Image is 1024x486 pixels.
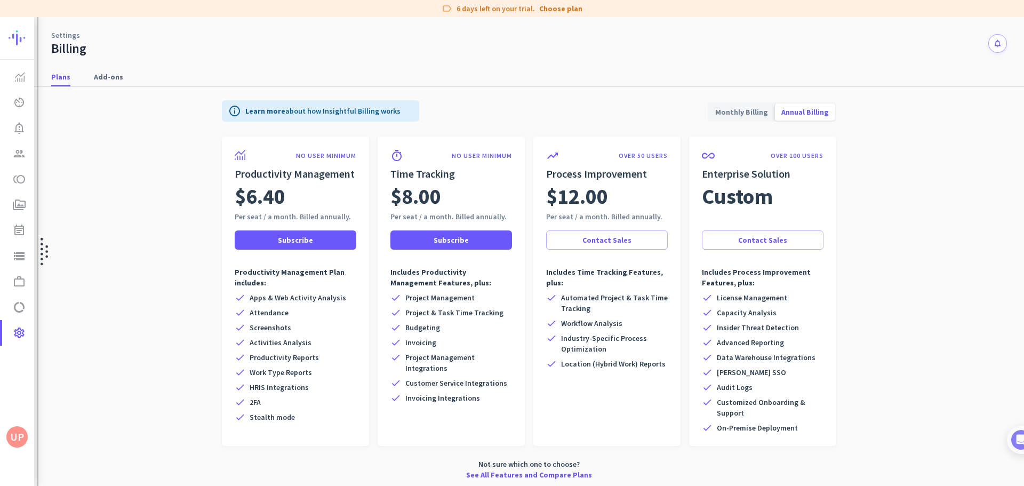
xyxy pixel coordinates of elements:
[2,243,34,269] a: storage
[390,166,512,181] h2: Time Tracking
[13,198,26,211] i: perm_media
[561,292,668,314] span: Automated Project & Task Time Tracking
[738,235,787,245] span: Contact Sales
[434,235,469,245] span: Subscribe
[405,307,503,318] span: Project & Task Time Tracking
[235,149,245,160] img: product-icon
[478,459,580,469] span: Not sure which one to choose?
[2,269,34,294] a: work_outline
[235,337,245,348] i: check
[546,181,608,211] span: $12.00
[250,322,291,333] span: Screenshots
[390,211,512,222] div: Per seat / a month. Billed annually.
[546,358,557,369] i: check
[13,173,26,186] i: toll
[390,322,401,333] i: check
[390,230,512,250] button: Subscribe
[390,307,401,318] i: check
[546,230,668,250] button: Contact Sales
[561,358,666,369] span: Location (Hybrid Work) Reports
[2,294,34,320] a: data_usage
[250,307,289,318] span: Attendance
[41,203,186,248] div: It's time to add your employees! This is crucial since Insightful will start collecting their act...
[2,115,34,141] a: notification_important
[717,352,815,363] span: Data Warehouse Integrations
[175,360,198,367] span: Tasks
[13,301,26,314] i: data_usage
[235,267,356,288] p: Productivity Management Plan includes:
[125,360,142,367] span: Help
[235,367,245,378] i: check
[51,71,70,82] span: Plans
[228,105,241,117] i: info
[2,64,34,90] a: menu-item
[278,235,313,245] span: Subscribe
[442,3,452,14] i: label
[250,292,346,303] span: Apps & Web Activity Analysis
[62,360,99,367] span: Messages
[53,333,107,376] button: Messages
[717,382,753,393] span: Audit Logs
[250,367,312,378] span: Work Type Reports
[15,72,25,82] img: menu-item
[250,352,319,363] span: Productivity Reports
[539,3,582,14] a: Choose plan
[51,30,80,41] a: Settings
[546,166,668,181] h2: Process Improvement
[717,397,823,418] span: Customized Onboarding & Support
[296,152,356,160] p: NO USER MINIMUM
[41,257,116,278] a: Show me how
[235,166,356,181] h2: Productivity Management
[9,17,86,59] img: Insightful logo
[390,149,403,162] i: timer
[235,412,245,423] i: check
[235,307,245,318] i: check
[717,292,787,303] span: License Management
[702,322,713,333] i: check
[546,267,668,288] p: Includes Time Tracking Features, plus:
[38,111,55,129] img: Profile image for Tamara
[250,412,295,423] span: Stealth mode
[107,333,160,376] button: Help
[390,352,401,363] i: check
[250,397,261,408] span: 2FA
[20,182,194,199] div: 1Add employees
[405,337,436,348] span: Invoicing
[702,149,715,162] i: all_inclusive
[235,230,356,250] button: Subscribe
[235,181,285,211] span: $6.40
[13,122,26,134] i: notification_important
[702,230,823,250] button: Contact Sales
[702,292,713,303] i: check
[41,300,123,311] button: Mark as completed
[160,333,213,376] button: Tasks
[702,166,823,181] h2: Enterprise Solution
[11,140,38,152] p: 4 steps
[235,292,245,303] i: check
[235,397,245,408] i: check
[717,322,799,333] span: Insider Threat Detection
[702,352,713,363] i: check
[13,275,26,288] i: work_outline
[561,333,668,354] span: Industry-Specific Process Optimization
[405,393,480,403] span: Invoicing Integrations
[51,41,86,57] div: Billing
[390,337,401,348] i: check
[13,147,26,160] i: group
[13,224,26,237] i: event_note
[405,378,507,388] span: Customer Service Integrations
[775,99,835,125] span: Annual Billing
[452,152,512,160] p: NO USER MINIMUM
[59,115,175,125] div: [PERSON_NAME] from Insightful
[390,181,441,211] span: $8.00
[245,106,285,116] a: Learn more
[2,141,34,166] a: group
[561,318,622,329] span: Workflow Analysis
[245,106,401,116] p: about how Insightful Billing works
[702,267,823,288] p: Includes Process Improvement Features, plus:
[988,34,1007,53] button: notifications
[390,378,401,388] i: check
[546,149,559,162] i: trending_up
[2,166,34,192] a: toll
